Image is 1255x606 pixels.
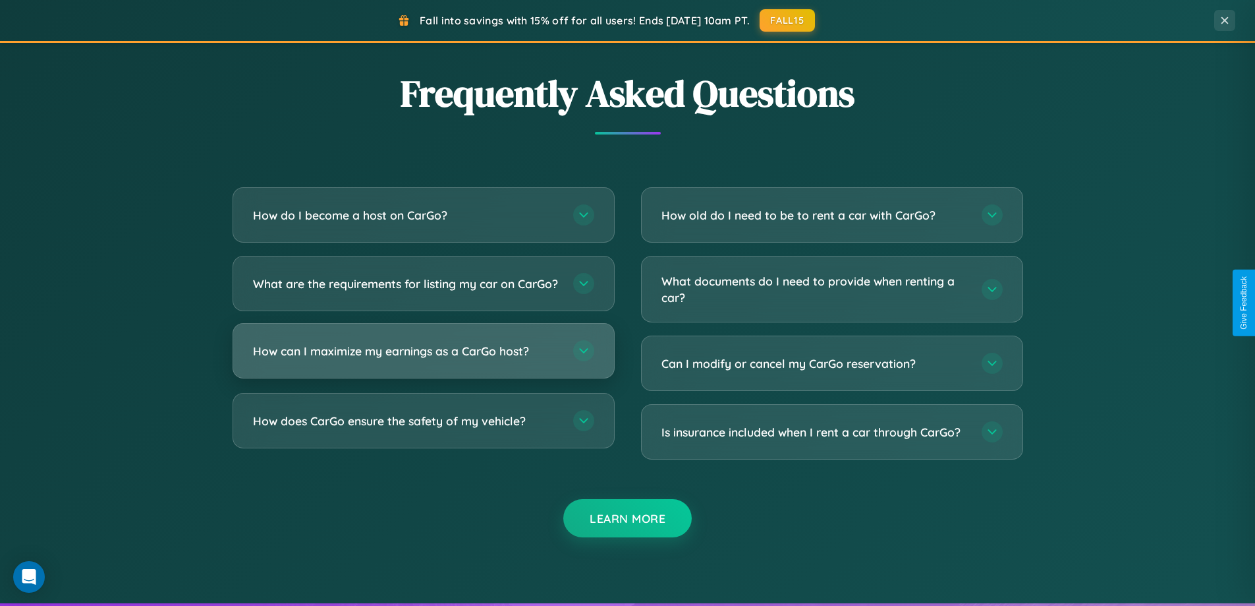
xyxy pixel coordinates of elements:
[563,499,692,537] button: Learn More
[1239,276,1248,330] div: Give Feedback
[253,343,560,359] h3: How can I maximize my earnings as a CarGo host?
[661,424,968,440] h3: Is insurance included when I rent a car through CarGo?
[233,68,1023,119] h2: Frequently Asked Questions
[420,14,750,27] span: Fall into savings with 15% off for all users! Ends [DATE] 10am PT.
[661,355,968,372] h3: Can I modify or cancel my CarGo reservation?
[253,207,560,224] h3: How do I become a host on CarGo?
[760,9,815,32] button: FALL15
[661,273,968,305] h3: What documents do I need to provide when renting a car?
[661,207,968,224] h3: How old do I need to be to rent a car with CarGo?
[13,561,45,593] div: Open Intercom Messenger
[253,413,560,429] h3: How does CarGo ensure the safety of my vehicle?
[253,276,560,292] h3: What are the requirements for listing my car on CarGo?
